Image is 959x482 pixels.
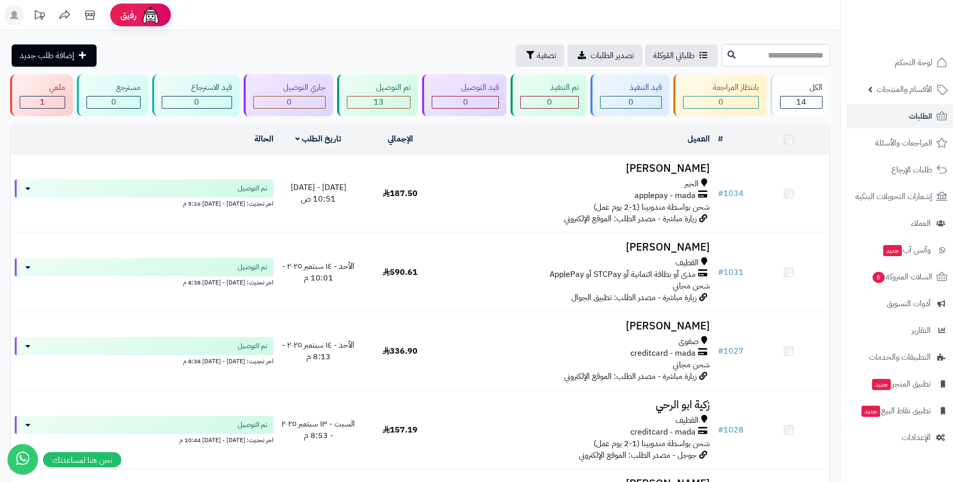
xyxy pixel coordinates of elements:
a: #1031 [718,266,744,278]
a: #1034 [718,187,744,200]
a: السلات المتروكة6 [847,265,953,289]
a: الإجمالي [388,133,413,145]
span: رفيق [120,9,136,21]
div: تم التنفيذ [520,82,578,93]
span: إشعارات التحويلات البنكية [855,189,932,204]
span: 14 [796,96,806,108]
span: creditcard - mada [630,348,696,359]
span: القطيف [675,415,699,426]
span: جديد [883,245,902,256]
span: 1 [40,96,45,108]
div: 0 [601,97,661,108]
a: #1027 [718,345,744,357]
span: السلات المتروكة [872,270,932,284]
span: 13 [374,96,384,108]
span: creditcard - mada [630,426,696,438]
a: تطبيق نقاط البيعجديد [847,399,953,423]
span: applepay - mada [634,190,696,202]
span: 336.90 [383,345,418,357]
img: ai-face.png [141,5,161,25]
a: تم التنفيذ 0 [509,74,588,116]
a: تم التوصيل 13 [335,74,420,116]
span: التقارير [911,323,931,338]
span: زيارة مباشرة - مصدر الطلب: تطبيق الجوال [571,292,697,304]
span: 0 [111,96,116,108]
div: 0 [254,97,325,108]
span: السبت - ١٣ سبتمبر ٢٠٢٥ - 8:53 م [282,418,355,442]
a: قيد التنفيذ 0 [588,74,671,116]
span: # [718,424,723,436]
span: تم التوصيل [238,262,267,272]
div: 0 [162,97,232,108]
span: شحن بواسطة مندوبينا (1-2 يوم عمل) [593,438,710,450]
span: تم التوصيل [238,183,267,194]
a: تصدير الطلبات [567,44,642,67]
div: قيد الاسترجاع [162,82,232,93]
a: قيد التوصيل 0 [420,74,509,116]
h3: زكية ابو الرحي [445,399,710,411]
span: الأحد - ١٤ سبتمبر ٢٠٢٥ - 8:13 م [282,339,354,363]
span: 590.61 [383,266,418,278]
a: التطبيقات والخدمات [847,345,953,369]
span: الأقسام والمنتجات [877,82,932,97]
span: تم التوصيل [238,341,267,351]
span: طلباتي المُوكلة [653,50,695,62]
h3: [PERSON_NAME] [445,163,710,174]
span: التطبيقات والخدمات [869,350,931,364]
a: إضافة طلب جديد [12,44,97,67]
a: الطلبات [847,104,953,128]
a: ملغي 1 [8,74,75,116]
a: جاري التوصيل 0 [242,74,335,116]
a: مسترجع 0 [75,74,150,116]
a: العملاء [847,211,953,235]
span: الطلبات [909,109,932,123]
span: زيارة مباشرة - مصدر الطلب: الموقع الإلكتروني [564,370,697,382]
span: # [718,187,723,200]
div: 13 [347,97,410,108]
span: العملاء [911,216,931,230]
a: تحديثات المنصة [27,5,52,28]
span: تم التوصيل [238,420,267,430]
span: الإعدادات [902,430,931,445]
span: 187.50 [383,187,418,200]
span: شحن مجاني [673,280,710,292]
span: الأحد - ١٤ سبتمبر ٢٠٢٥ - 10:01 م [282,260,354,284]
a: تطبيق المتجرجديد [847,372,953,396]
div: اخر تحديث: [DATE] - [DATE] 10:44 م [15,434,273,445]
span: القطيف [675,257,699,269]
a: إشعارات التحويلات البنكية [847,184,953,209]
span: زيارة مباشرة - مصدر الطلب: الموقع الإلكتروني [564,213,697,225]
span: # [718,266,723,278]
div: تم التوصيل [347,82,410,93]
span: جديد [872,379,891,390]
span: جوجل - مصدر الطلب: الموقع الإلكتروني [579,449,697,461]
a: #1028 [718,424,744,436]
span: جديد [861,406,880,417]
div: اخر تحديث: [DATE] - [DATE] 5:16 م [15,198,273,208]
span: طلبات الإرجاع [891,163,932,177]
a: وآتس آبجديد [847,238,953,262]
span: تصدير الطلبات [590,50,634,62]
span: الخبر [684,178,699,190]
span: لوحة التحكم [895,56,932,70]
a: العميل [688,133,710,145]
button: تصفية [516,44,564,67]
a: الإعدادات [847,425,953,450]
span: [DATE] - [DATE] 10:51 ص [291,181,346,205]
div: مسترجع [86,82,140,93]
div: 0 [683,97,758,108]
div: 0 [521,97,578,108]
a: الكل14 [768,74,832,116]
span: 157.19 [383,424,418,436]
a: بانتظار المراجعة 0 [671,74,768,116]
span: شحن بواسطة مندوبينا (1-2 يوم عمل) [593,201,710,213]
span: تطبيق المتجر [871,377,931,391]
div: اخر تحديث: [DATE] - [DATE] 8:38 م [15,355,273,366]
span: 6 [873,272,885,283]
a: الحالة [254,133,273,145]
span: 0 [194,96,199,108]
div: قيد التنفيذ [600,82,662,93]
a: طلباتي المُوكلة [645,44,718,67]
a: أدوات التسويق [847,292,953,316]
span: مدى أو بطاقة ائتمانية أو STCPay أو ApplePay [550,269,696,280]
